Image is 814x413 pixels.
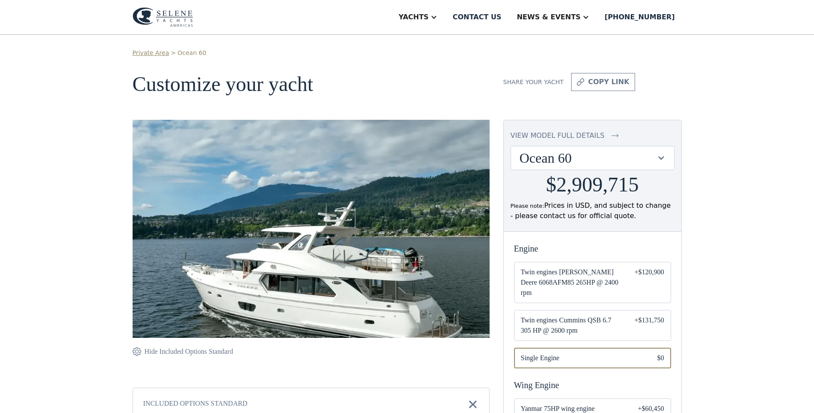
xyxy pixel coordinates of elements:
div: [PHONE_NUMBER] [605,12,675,22]
div: Wing Engine [514,379,671,392]
img: icon [467,398,479,410]
h1: Customize your yacht [133,73,490,96]
img: icon [133,346,141,357]
div: Ocean 60 [511,146,674,170]
div: Prices in USD, and subject to change - please contact us for official quote. [511,200,675,221]
div: > [171,49,176,58]
div: copy link [588,77,629,87]
a: Private Area [133,49,169,58]
div: Hide Included Options Standard [145,346,233,357]
img: icon [611,131,619,141]
a: copy link [571,73,635,91]
div: +$120,900 [634,267,664,298]
span: Twin engines Cummins QSB 6.7 305 HP @ 2600 rpm [521,315,621,336]
div: Ocean 60 [520,150,657,166]
a: view model full details [511,131,675,141]
div: News & EVENTS [517,12,581,22]
div: Engine [514,242,671,255]
span: Please note: [511,203,545,209]
div: Contact us [453,12,502,22]
img: logo [133,7,193,27]
img: icon [577,77,584,87]
div: Included Options Standard [143,398,248,410]
div: +$131,750 [634,315,664,336]
a: Hide Included Options Standard [133,346,233,357]
div: view model full details [511,131,605,141]
span: Twin engines [PERSON_NAME] Deere 6068AFM85 265HP @ 2400 rpm [521,267,621,298]
a: Ocean 60 [178,49,206,58]
div: $0 [657,353,664,363]
span: Single Engine [521,353,644,363]
div: Yachts [399,12,429,22]
div: Share your yacht [503,78,564,87]
h2: $2,909,715 [546,173,639,196]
